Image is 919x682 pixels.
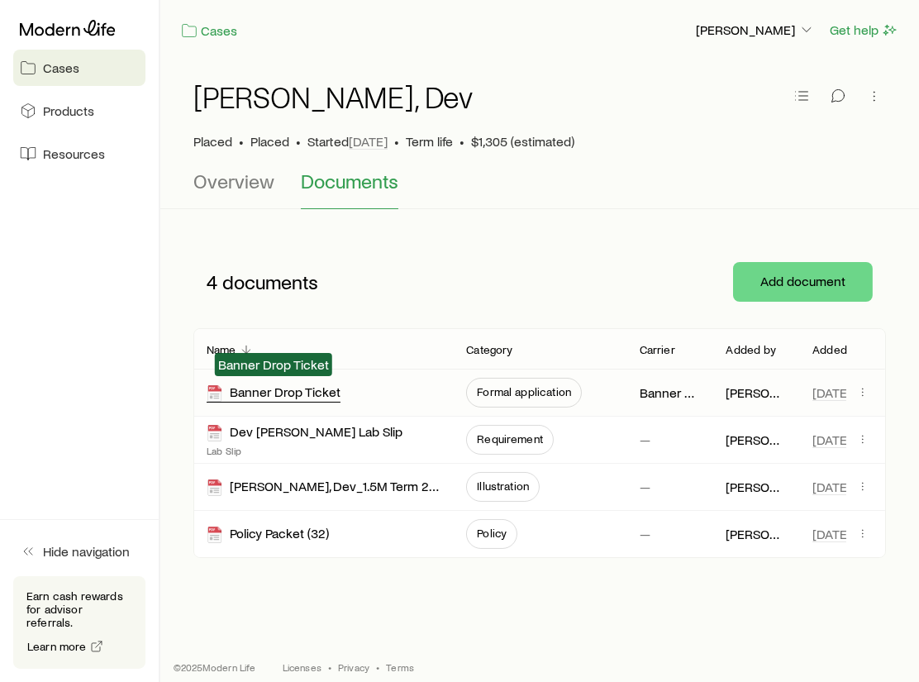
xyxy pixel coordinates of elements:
span: Hide navigation [43,543,130,560]
span: • [239,133,244,150]
span: • [394,133,399,150]
span: Term life [406,133,453,150]
span: Requirement [477,432,543,446]
span: Formal application [477,385,571,398]
a: Terms [386,661,414,674]
div: Earn cash rewards for advisor referrals.Learn more [13,576,145,669]
button: [PERSON_NAME] [695,21,816,41]
div: [PERSON_NAME], Dev_1.5M Term 20_STD P.pdf [207,478,440,497]
span: [DATE] [812,526,851,542]
p: Placed [193,133,232,150]
button: Hide navigation [13,533,145,570]
span: documents [222,270,318,293]
span: • [328,661,331,674]
p: [PERSON_NAME] [726,479,787,495]
a: Cases [13,50,145,86]
div: Dev [PERSON_NAME] Lab Slip [207,423,402,442]
span: [DATE] [812,384,851,401]
span: Products [43,103,94,119]
div: Policy Packet (32) [207,525,329,544]
p: Started [307,133,388,150]
span: Documents [301,169,398,193]
button: Get help [829,21,899,40]
span: Resources [43,145,105,162]
button: Add document [733,262,873,302]
span: • [296,133,301,150]
span: Placed [250,133,289,150]
span: • [459,133,464,150]
span: Illustration [477,479,529,493]
a: Products [13,93,145,129]
a: Cases [180,21,238,41]
span: [DATE] [812,432,851,448]
p: [PERSON_NAME] [696,21,815,38]
p: [PERSON_NAME] [726,384,787,401]
a: Resources [13,136,145,172]
span: Cases [43,60,79,76]
span: Overview [193,169,274,193]
p: — [640,432,650,448]
p: © 2025 Modern Life [174,661,256,674]
span: • [376,661,379,674]
p: Category [466,343,512,356]
span: $1,305 (estimated) [471,133,574,150]
p: Earn cash rewards for advisor referrals. [26,589,132,629]
span: [DATE] [812,479,851,495]
p: [PERSON_NAME] [726,432,787,448]
h1: [PERSON_NAME], Dev [193,80,473,113]
p: — [640,526,650,542]
p: Lab Slip [207,444,402,457]
p: [PERSON_NAME] [726,526,787,542]
a: Privacy [338,661,369,674]
div: Banner Drop Ticket [207,384,340,403]
a: Licenses [283,661,321,674]
span: Policy [477,527,507,540]
span: Learn more [27,641,87,652]
p: Name [207,343,236,356]
p: Added [812,343,847,356]
span: 4 [207,270,217,293]
span: [DATE] [349,133,388,150]
p: Added by [726,343,776,356]
p: Banner Life [640,384,700,401]
div: Case details tabs [193,169,886,209]
p: — [640,479,650,495]
p: Carrier [640,343,675,356]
